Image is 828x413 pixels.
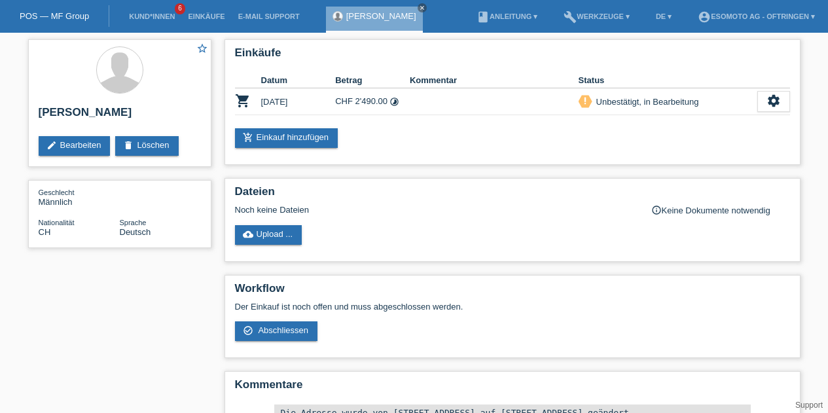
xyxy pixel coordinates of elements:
a: bookAnleitung ▾ [470,12,544,20]
td: [DATE] [261,88,336,115]
th: Datum [261,73,336,88]
a: close [418,3,427,12]
a: [PERSON_NAME] [346,11,416,21]
a: editBearbeiten [39,136,111,156]
i: delete [123,140,134,151]
i: book [477,10,490,24]
a: cloud_uploadUpload ... [235,225,302,245]
span: Abschliessen [258,325,308,335]
span: Deutsch [120,227,151,237]
i: cloud_upload [243,229,253,240]
div: Männlich [39,187,120,207]
i: close [419,5,425,11]
h2: [PERSON_NAME] [39,106,201,126]
i: add_shopping_cart [243,132,253,143]
a: star_border [196,43,208,56]
td: CHF 2'490.00 [335,88,410,115]
a: deleteLöschen [115,136,178,156]
i: check_circle_outline [243,325,253,336]
a: add_shopping_cartEinkauf hinzufügen [235,128,338,148]
i: POSP00026504 [235,93,251,109]
div: Unbestätigt, in Bearbeitung [592,95,699,109]
p: Der Einkauf ist noch offen und muss abgeschlossen werden. [235,302,790,312]
i: star_border [196,43,208,54]
a: E-Mail Support [232,12,306,20]
h2: Workflow [235,282,790,302]
i: settings [766,94,781,108]
a: POS — MF Group [20,11,89,21]
a: Einkäufe [181,12,231,20]
a: account_circleEsomoto AG - Oftringen ▾ [691,12,821,20]
a: Support [795,401,823,410]
i: account_circle [698,10,711,24]
th: Betrag [335,73,410,88]
span: Geschlecht [39,189,75,196]
i: edit [46,140,57,151]
span: Schweiz [39,227,51,237]
i: build [564,10,577,24]
i: info_outline [651,205,662,215]
div: Keine Dokumente notwendig [651,205,790,215]
h2: Dateien [235,185,790,205]
div: Noch keine Dateien [235,205,635,215]
h2: Kommentare [235,378,790,398]
a: Kund*innen [122,12,181,20]
a: buildWerkzeuge ▾ [557,12,636,20]
a: DE ▾ [649,12,678,20]
th: Status [579,73,757,88]
i: 24 Raten [389,97,399,107]
span: Sprache [120,219,147,226]
a: check_circle_outline Abschliessen [235,321,318,341]
i: priority_high [581,96,590,105]
th: Kommentar [410,73,579,88]
span: 6 [175,3,185,14]
h2: Einkäufe [235,46,790,66]
span: Nationalität [39,219,75,226]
